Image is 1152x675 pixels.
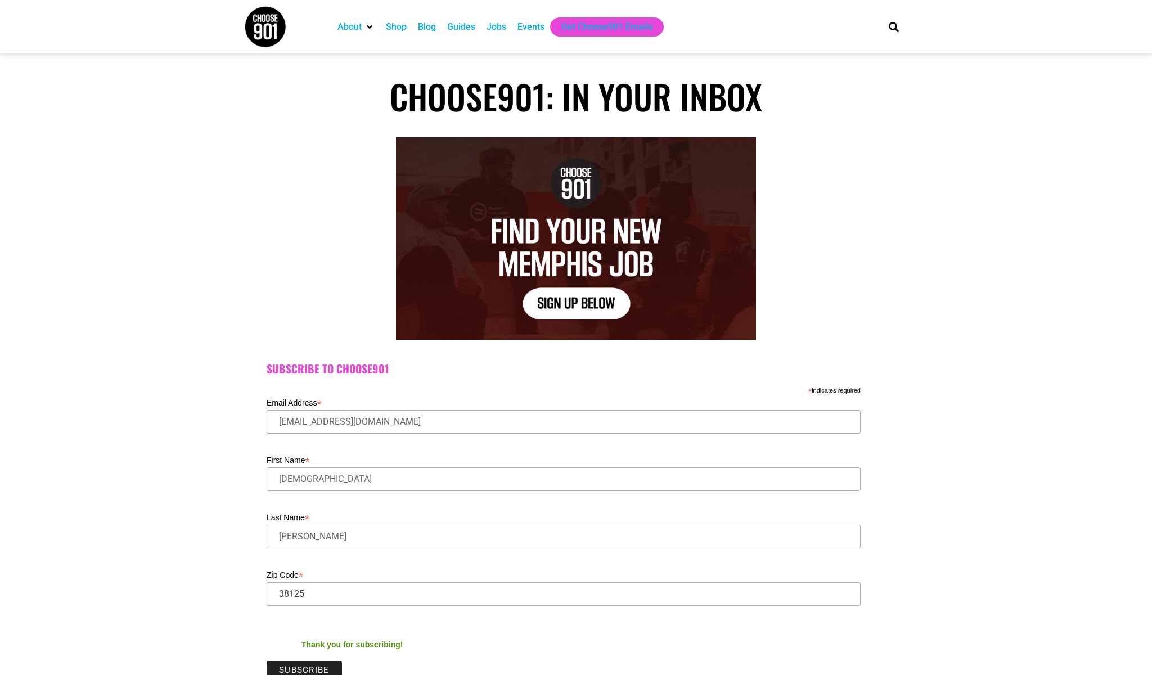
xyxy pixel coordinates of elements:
div: Thank you for subscribing! [301,632,741,653]
label: Email Address [267,395,861,408]
div: Search [885,17,903,36]
h2: Subscribe to Choose901 [267,362,885,376]
label: Zip Code [267,567,861,580]
a: Jobs [487,20,506,34]
a: Events [517,20,544,34]
h1: Choose901: In Your Inbox [244,76,908,116]
a: Guides [447,20,475,34]
a: Shop [386,20,407,34]
nav: Main nav [332,17,870,37]
label: First Name [267,452,861,466]
div: indicates required [267,384,861,395]
div: About [332,17,380,37]
a: Get Choose901 Emails [561,20,652,34]
a: About [337,20,362,34]
label: Last Name [267,510,861,523]
a: Blog [418,20,436,34]
img: Text graphic with "Choose 901" logo. Reads: "7 Things to Do in Memphis This Week. Sign Up Below."... [396,137,756,340]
